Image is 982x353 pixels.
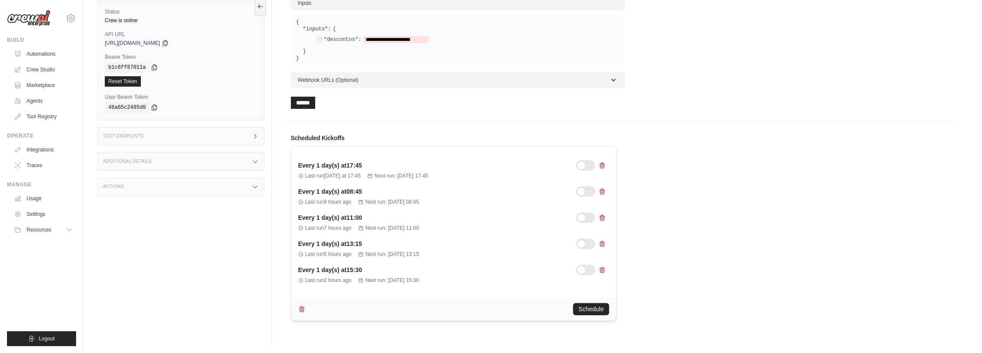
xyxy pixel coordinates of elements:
[346,188,362,195] time: September 1, 2025 at 08:45 GMT-3
[939,311,982,353] iframe: Chat Widget
[388,277,419,283] time: September 2, 2025 at 15:30 GMT-3
[105,40,160,47] span: [URL][DOMAIN_NAME]
[324,36,361,43] label: "descontos":
[105,94,257,101] label: User Bearer Token
[305,172,361,179] span: Last run
[324,199,351,205] time: September 1, 2025 at 08:45 GMT-3
[305,277,352,284] span: Last run
[374,172,428,179] span: Next run:
[10,143,76,157] a: Integrations
[346,266,362,273] time: September 1, 2025 at 15:30 GMT-3
[291,72,625,88] button: Webhook URLs (Optional)
[305,225,352,232] span: Last run
[303,26,331,33] label: "inputs":
[298,239,362,248] div: Every 1 day(s) at
[105,102,149,113] code: 48a65c2485d0
[346,214,362,221] time: September 1, 2025 at 11:00 GMT-3
[291,134,949,142] h2: Scheduled Kickoffs
[388,251,419,257] time: September 2, 2025 at 13:15 GMT-3
[298,187,362,196] div: Every 1 day(s) at
[7,132,76,139] div: Operate
[324,251,351,257] time: September 1, 2025 at 13:15 GMT-3
[39,335,55,342] span: Logout
[324,173,361,179] time: August 31, 2025 at 17:45 GMT-3
[7,331,76,346] button: Logout
[305,198,352,205] span: Last run
[105,62,149,73] code: b1c6ff87011a
[105,76,141,87] a: Reset Token
[10,158,76,172] a: Traces
[324,225,351,231] time: September 1, 2025 at 11:00 GMT-3
[298,161,362,170] div: Every 1 day(s) at
[388,225,419,231] time: September 2, 2025 at 11:00 GMT-3
[298,266,362,274] div: Every 1 day(s) at
[103,159,152,164] h3: Additional Details
[346,240,362,247] time: September 1, 2025 at 13:15 GMT-3
[10,192,76,205] a: Usage
[7,181,76,188] div: Manage
[105,17,257,24] div: Crew is online
[298,213,362,222] div: Every 1 day(s) at
[573,303,609,315] button: Schedule
[296,19,299,25] span: {
[365,251,419,258] span: Next run:
[305,251,352,258] span: Last run
[10,207,76,221] a: Settings
[388,199,419,205] time: September 2, 2025 at 08:45 GMT-3
[333,26,336,33] span: {
[10,78,76,92] a: Marketplace
[10,94,76,108] a: Agents
[324,277,351,283] time: September 1, 2025 at 15:30 GMT-3
[365,198,419,205] span: Next run:
[346,162,362,169] time: September 1, 2025 at 17:45 GMT-3
[105,31,257,38] label: API URL
[105,8,257,15] label: Status
[10,223,76,237] button: Resources
[10,110,76,124] a: Tool Registry
[298,77,359,84] span: Webhook URLs (Optional)
[10,47,76,61] a: Automations
[7,37,76,44] div: Build
[365,277,419,284] span: Next run:
[103,134,144,139] h3: Test Endpoints
[27,226,51,233] span: Resources
[105,54,257,61] label: Bearer Token
[303,48,306,55] span: }
[7,10,50,27] img: Logo
[365,225,419,232] span: Next run:
[296,55,299,61] span: }
[397,173,428,179] time: September 1, 2025 at 17:45 GMT-3
[10,63,76,77] a: Crew Studio
[939,311,982,353] div: Widget de chat
[103,184,124,189] h3: Actions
